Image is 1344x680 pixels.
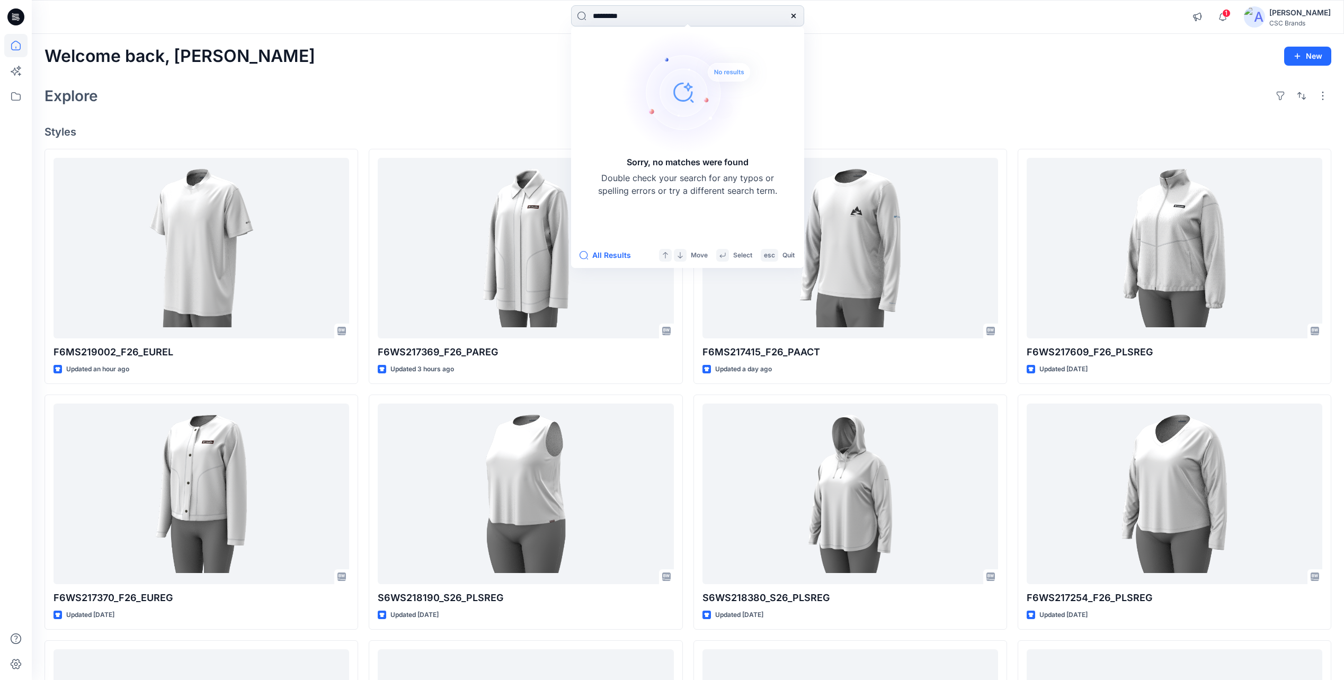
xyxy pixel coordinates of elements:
p: F6WS217609_F26_PLSREG [1027,345,1322,360]
a: S6WS218190_S26_PLSREG [378,404,673,584]
h2: Welcome back, [PERSON_NAME] [44,47,315,66]
button: All Results [580,249,638,262]
p: Updated [DATE] [1039,364,1088,375]
a: F6WS217609_F26_PLSREG [1027,158,1322,338]
img: avatar [1244,6,1265,28]
p: S6WS218190_S26_PLSREG [378,590,673,605]
p: Move [691,250,708,261]
p: Updated 3 hours ago [390,364,454,375]
p: Quit [782,250,795,261]
a: F6MS217415_F26_PAACT [702,158,998,338]
a: S6WS218380_S26_PLSREG [702,404,998,584]
p: F6WS217370_F26_EUREG [54,590,349,605]
p: Double check your search for any typos or spelling errors or try a different search term. [598,172,778,197]
p: Updated [DATE] [1039,610,1088,621]
h4: Styles [44,126,1331,138]
p: F6WS217254_F26_PLSREG [1027,590,1322,605]
p: Updated [DATE] [715,610,763,621]
p: F6MS219002_F26_EUREL [54,345,349,360]
img: Sorry, no matches were found [622,29,770,156]
p: S6WS218380_S26_PLSREG [702,590,998,605]
a: F6WS217369_F26_PAREG [378,158,673,338]
p: Updated [DATE] [390,610,439,621]
span: 1 [1222,9,1231,17]
a: F6WS217370_F26_EUREG [54,404,349,584]
p: Updated a day ago [715,364,772,375]
button: New [1284,47,1331,66]
h2: Explore [44,87,98,104]
p: Updated [DATE] [66,610,114,621]
div: CSC Brands [1269,19,1331,27]
p: Select [733,250,752,261]
p: esc [764,250,775,261]
div: [PERSON_NAME] [1269,6,1331,19]
a: F6WS217254_F26_PLSREG [1027,404,1322,584]
p: F6MS217415_F26_PAACT [702,345,998,360]
p: F6WS217369_F26_PAREG [378,345,673,360]
p: Updated an hour ago [66,364,129,375]
a: F6MS219002_F26_EUREL [54,158,349,338]
h5: Sorry, no matches were found [627,156,749,168]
